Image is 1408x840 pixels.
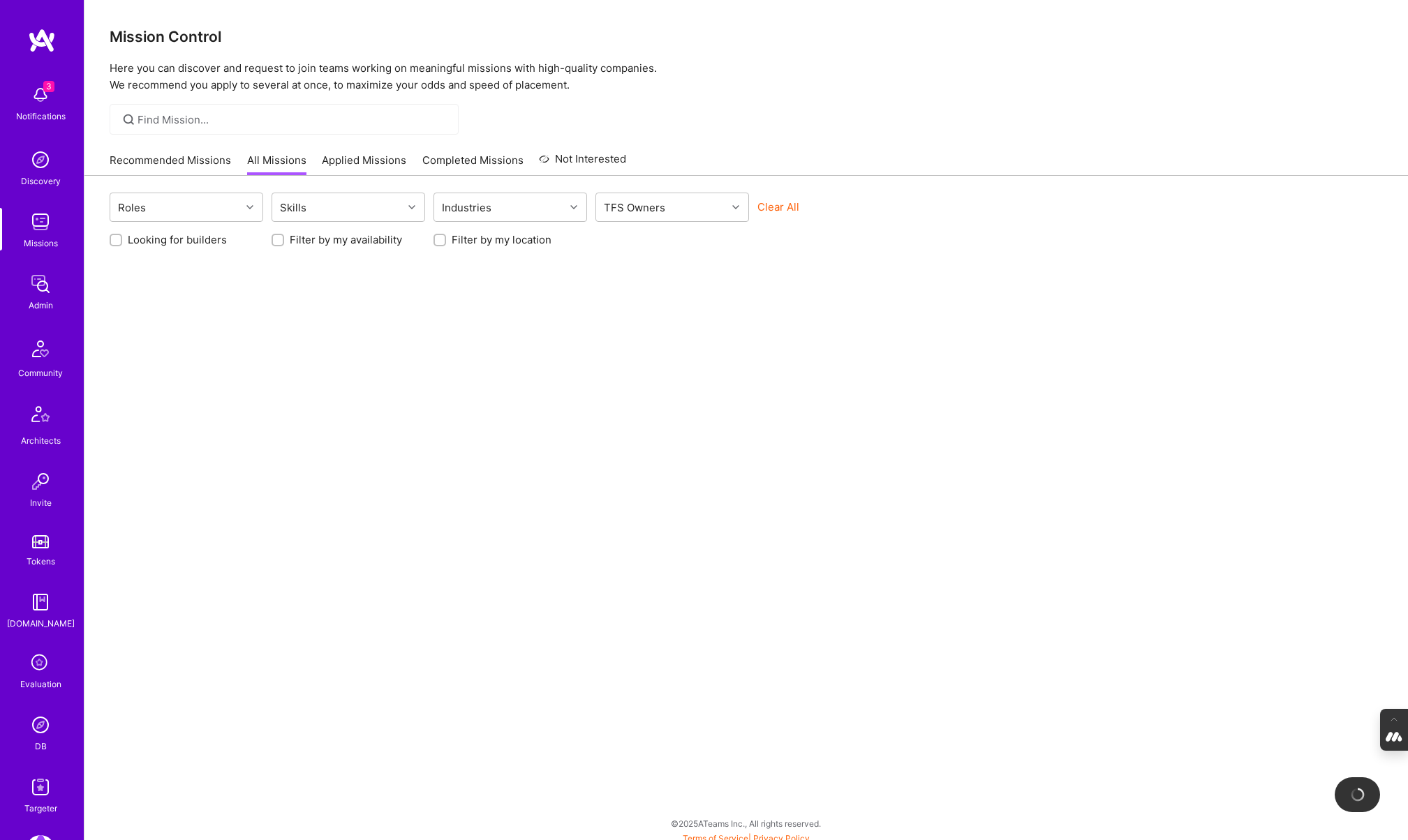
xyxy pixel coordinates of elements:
[27,467,54,495] img: Invite
[24,801,57,816] div: Targeter
[21,174,61,188] div: Discovery
[121,112,137,128] i: icon SearchGrey
[32,535,49,548] img: tokens
[110,60,1383,93] p: Here you can discover and request to join teams working on meaningful missions with high-quality ...
[20,677,61,691] div: Evaluation
[1349,786,1366,803] img: loading
[422,153,524,176] a: Completed Missions
[138,112,448,127] input: Find Mission...
[24,332,57,366] img: Community
[110,28,1383,45] h3: Mission Control
[27,554,55,569] div: Tokens
[24,236,58,250] div: Missions
[290,232,402,247] label: Filter by my availability
[27,146,54,174] img: discovery
[322,153,406,176] a: Applied Missions
[539,151,626,176] a: Not Interested
[18,366,63,380] div: Community
[29,298,53,313] div: Admin
[16,109,66,123] div: Notifications
[27,81,54,109] img: bell
[30,495,52,510] div: Invite
[27,650,54,677] i: icon SelectionTeam
[27,711,54,739] img: Admin Search
[128,232,227,247] label: Looking for builders
[28,28,56,53] img: logo
[24,400,57,433] img: Architects
[27,588,54,616] img: guide book
[732,204,739,211] i: icon Chevron
[600,197,669,218] div: TFS Owners
[757,200,799,214] button: Clear All
[570,204,577,211] i: icon Chevron
[7,616,75,631] div: [DOMAIN_NAME]
[247,153,306,176] a: All Missions
[114,197,149,218] div: Roles
[21,433,61,448] div: Architects
[43,81,54,92] span: 3
[27,208,54,236] img: teamwork
[110,153,231,176] a: Recommended Missions
[408,204,415,211] i: icon Chevron
[27,270,54,298] img: admin teamwork
[27,773,54,801] img: Skill Targeter
[438,197,495,218] div: Industries
[452,232,551,247] label: Filter by my location
[35,739,47,753] div: DB
[276,197,310,218] div: Skills
[246,204,253,211] i: icon Chevron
